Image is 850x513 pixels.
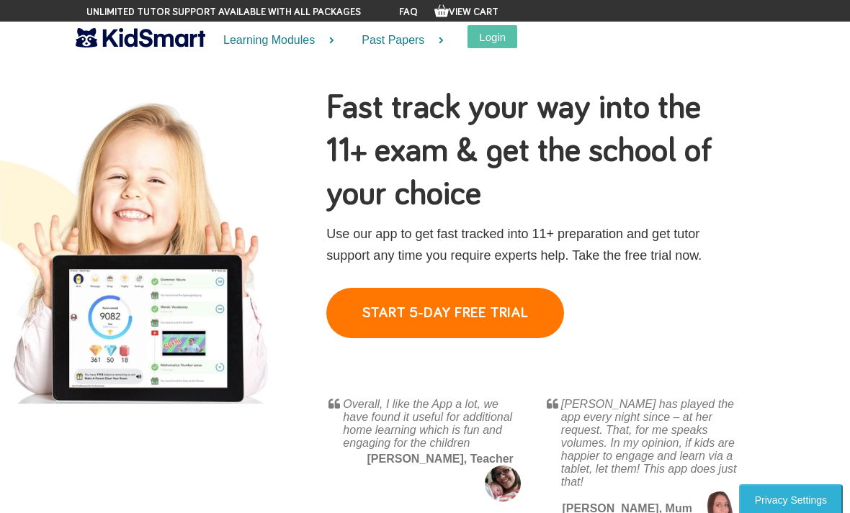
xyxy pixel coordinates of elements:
a: START 5-DAY FREE TRIAL [326,288,564,338]
p: Use our app to get fast tracked into 11+ preparation and get tutor support any time you require e... [326,223,741,266]
img: KidSmart logo [76,25,205,50]
button: Login [467,25,517,48]
img: Your items in the shopping basket [434,4,449,18]
a: FAQ [399,7,418,17]
i: Overall, I like the App a lot, we have found it useful for additional home learning which is fun ... [343,398,512,449]
span: Unlimited tutor support available with all packages [86,5,361,19]
h1: Fast track your way into the 11+ exam & get the school of your choice [326,86,741,216]
i: [PERSON_NAME] has played the app every night since – at her request. That, for me speaks volumes.... [561,398,737,488]
img: Great reviews from mums on the 11 plus questions app [485,466,521,501]
img: Awesome, 5 star, KidSmart app reviews from mothergeek [547,398,558,409]
b: [PERSON_NAME], Teacher [367,453,514,465]
img: Awesome, 5 star, KidSmart app reviews from whatmummythinks [328,398,340,409]
a: Learning Modules [205,22,344,60]
a: View Cart [434,7,498,17]
a: Past Papers [344,22,453,60]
